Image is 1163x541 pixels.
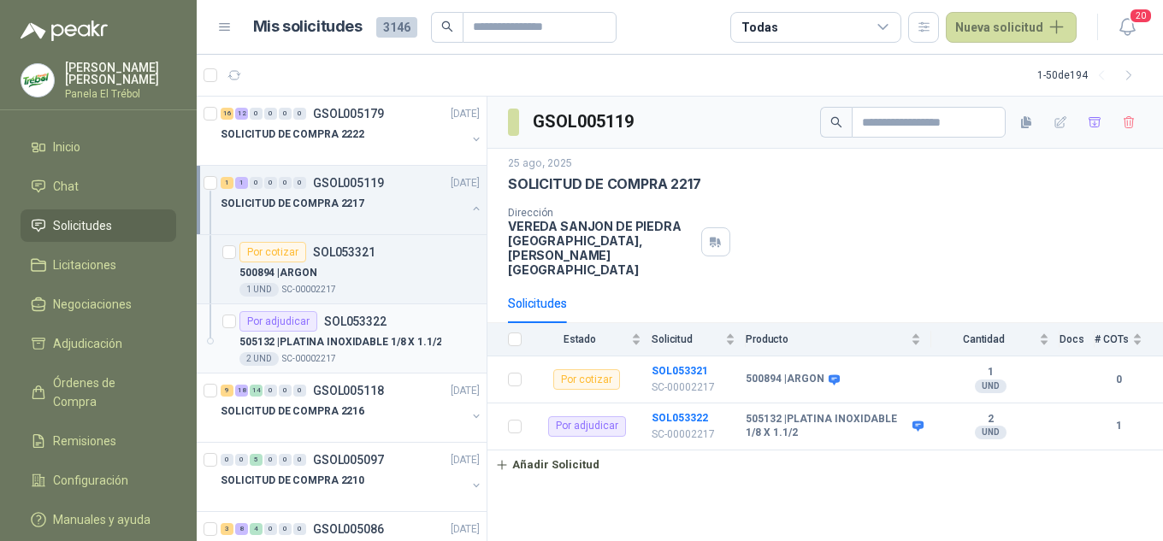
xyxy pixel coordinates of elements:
[279,177,292,189] div: 0
[313,523,384,535] p: GSOL005086
[197,235,487,304] a: Por cotizarSOL053321500894 |ARGON1 UNDSC-00002217
[264,108,277,120] div: 0
[239,283,279,297] div: 1 UND
[221,473,364,489] p: SOLICITUD DE COMPRA 2210
[239,311,317,332] div: Por adjudicar
[931,333,1036,345] span: Cantidad
[293,385,306,397] div: 0
[239,242,306,262] div: Por cotizar
[21,367,176,418] a: Órdenes de Compra
[553,369,620,390] div: Por cotizar
[279,454,292,466] div: 0
[313,454,384,466] p: GSOL005097
[946,12,1077,43] button: Nueva solicitud
[313,177,384,189] p: GSOL005119
[264,454,277,466] div: 0
[1112,12,1142,43] button: 20
[21,170,176,203] a: Chat
[508,294,567,313] div: Solicitudes
[931,413,1049,426] b: 2
[931,366,1049,379] b: 1
[221,196,364,212] p: SOLICITUD DE COMPRA 2217
[1095,372,1142,388] b: 0
[451,383,480,399] p: [DATE]
[652,365,708,377] a: SOL053321
[1129,8,1153,24] span: 20
[746,413,908,439] b: 505132 | PLATINA INOXIDABLE 1/8 X 1.1/2
[53,373,160,411] span: Órdenes de Compra
[293,177,306,189] div: 0
[548,416,626,437] div: Por adjudicar
[441,21,453,32] span: search
[21,288,176,320] a: Negociaciones
[53,295,132,314] span: Negociaciones
[931,323,1060,356] th: Cantidad
[376,17,417,38] span: 3146
[221,403,364,420] p: SOLICITUD DE COMPRA 2216
[830,116,842,128] span: search
[508,207,694,219] p: Dirección
[746,323,931,356] th: Producto
[221,454,233,466] div: 0
[532,323,652,356] th: Estado
[451,521,480,538] p: [DATE]
[487,450,1163,479] a: Añadir Solicitud
[451,106,480,122] p: [DATE]
[250,523,263,535] div: 4
[53,138,80,156] span: Inicio
[53,432,116,450] span: Remisiones
[746,373,824,386] b: 500894 | ARGON
[293,108,306,120] div: 0
[532,333,628,345] span: Estado
[652,379,735,396] p: SC-00002217
[221,126,364,143] p: SOLICITUD DE COMPRA 2222
[282,283,336,297] p: SC-00002217
[1060,323,1095,356] th: Docs
[487,450,607,479] button: Añadir Solicitud
[324,315,387,327] p: SOL053322
[264,177,277,189] div: 0
[508,175,701,193] p: SOLICITUD DE COMPRA 2217
[282,352,336,366] p: SC-00002217
[652,412,708,424] a: SOL053322
[1095,333,1129,345] span: # COTs
[264,523,277,535] div: 0
[65,89,176,99] p: Panela El Trébol
[1095,323,1163,356] th: # COTs
[53,216,112,235] span: Solicitudes
[221,385,233,397] div: 9
[313,385,384,397] p: GSOL005118
[53,471,128,490] span: Configuración
[264,385,277,397] div: 0
[293,523,306,535] div: 0
[221,450,483,504] a: 0 0 5 0 0 0 GSOL005097[DATE] SOLICITUD DE COMPRA 2210
[741,18,777,37] div: Todas
[1037,62,1142,89] div: 1 - 50 de 194
[21,425,176,457] a: Remisiones
[21,21,108,41] img: Logo peakr
[21,249,176,281] a: Licitaciones
[21,503,176,536] a: Manuales y ayuda
[451,452,480,468] p: [DATE]
[221,173,483,227] a: 1 1 0 0 0 0 GSOL005119[DATE] SOLICITUD DE COMPRA 2217
[221,177,233,189] div: 1
[235,454,248,466] div: 0
[21,209,176,242] a: Solicitudes
[21,131,176,163] a: Inicio
[975,379,1007,393] div: UND
[250,454,263,466] div: 5
[508,219,694,277] p: VEREDA SANJON DE PIEDRA [GEOGRAPHIC_DATA] , [PERSON_NAME][GEOGRAPHIC_DATA]
[508,156,572,172] p: 25 ago, 2025
[313,246,375,258] p: SOL053321
[235,385,248,397] div: 18
[250,177,263,189] div: 0
[235,177,248,189] div: 1
[221,103,483,158] a: 16 12 0 0 0 0 GSOL005179[DATE] SOLICITUD DE COMPRA 2222
[239,265,316,281] p: 500894 | ARGON
[652,333,722,345] span: Solicitud
[533,109,636,135] h3: GSOL005119
[197,304,487,373] a: Por adjudicarSOL053322505132 |PLATINA INOXIDABLE 1/8 X 1.1/22 UNDSC-00002217
[279,385,292,397] div: 0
